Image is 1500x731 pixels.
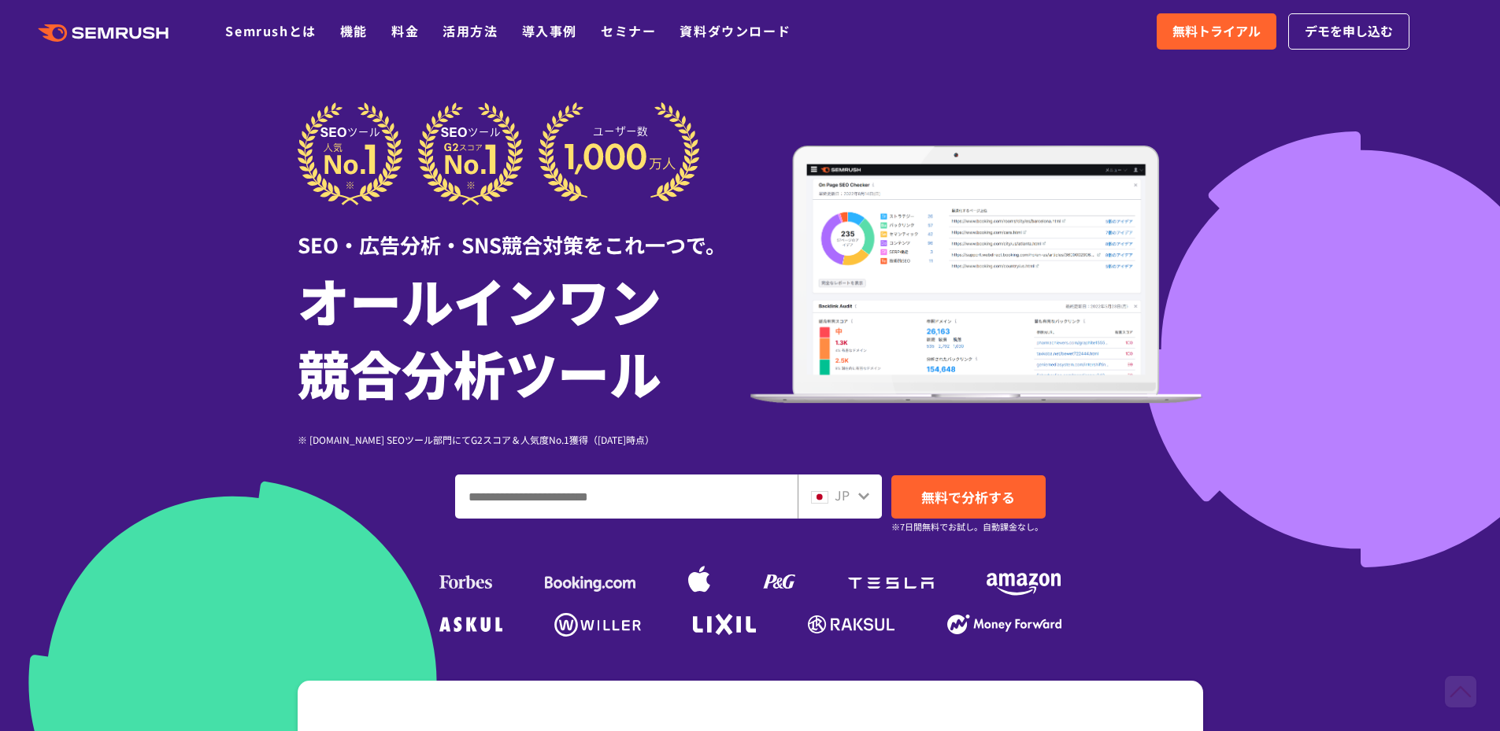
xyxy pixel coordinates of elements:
span: 無料トライアル [1172,21,1261,42]
a: 無料で分析する [891,475,1046,519]
a: 導入事例 [522,21,577,40]
a: 活用方法 [443,21,498,40]
a: 料金 [391,21,419,40]
span: デモを申し込む [1305,21,1393,42]
small: ※7日間無料でお試し。自動課金なし。 [891,519,1043,534]
a: 機能 [340,21,368,40]
h1: オールインワン 競合分析ツール [298,264,750,408]
a: Semrushとは [225,21,316,40]
a: 資料ダウンロード [680,21,791,40]
div: SEO・広告分析・SNS競合対策をこれ一つで。 [298,205,750,260]
a: 無料トライアル [1157,13,1276,50]
input: ドメイン、キーワードまたはURLを入力してください [456,475,797,518]
div: ※ [DOMAIN_NAME] SEOツール部門にてG2スコア＆人気度No.1獲得（[DATE]時点） [298,432,750,447]
span: JP [835,485,850,504]
span: 無料で分析する [921,487,1015,507]
a: デモを申し込む [1288,13,1409,50]
a: セミナー [601,21,656,40]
